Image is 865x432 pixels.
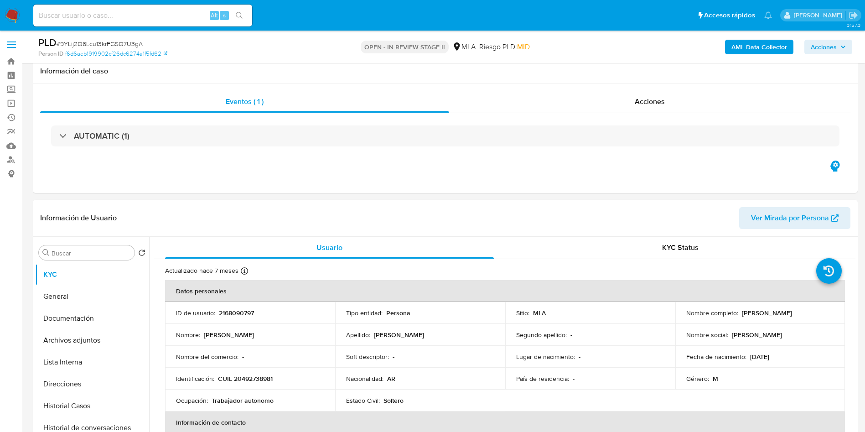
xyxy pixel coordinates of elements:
p: OPEN - IN REVIEW STAGE II [361,41,449,53]
p: Persona [386,309,410,317]
p: Actualizado hace 7 meses [165,266,238,275]
button: search-icon [230,9,249,22]
span: KYC Status [662,242,699,253]
b: PLD [38,35,57,50]
p: ID de usuario : [176,309,215,317]
p: Nombre completo : [686,309,738,317]
button: KYC [35,264,149,286]
input: Buscar usuario o caso... [33,10,252,21]
p: 2168090797 [219,309,254,317]
p: Apellido : [346,331,370,339]
p: Tipo entidad : [346,309,383,317]
button: Lista Interna [35,351,149,373]
p: [PERSON_NAME] [732,331,782,339]
p: Nombre : [176,331,200,339]
p: - [570,331,572,339]
button: Buscar [42,249,50,256]
span: Riesgo PLD: [479,42,530,52]
div: MLA [452,42,476,52]
div: AUTOMATIC (1) [51,125,839,146]
a: Salir [849,10,858,20]
p: Lugar de nacimiento : [516,353,575,361]
span: s [223,11,226,20]
p: [DATE] [750,353,769,361]
button: Direcciones [35,373,149,395]
h1: Información de Usuario [40,213,117,223]
span: Eventos ( 1 ) [226,96,264,107]
a: f6d6aeb1919902cf26dc6274a1f5fd62 [65,50,167,58]
b: Person ID [38,50,63,58]
p: M [713,375,718,383]
p: - [242,353,244,361]
p: Género : [686,375,709,383]
span: Acciones [635,96,665,107]
p: Estado Civil : [346,396,380,405]
input: Buscar [52,249,131,257]
p: - [573,375,575,383]
b: AML Data Collector [731,40,787,54]
p: - [579,353,580,361]
span: # 9YLij2Q6Lcu13krFGSQ7U3gA [57,39,143,48]
h3: AUTOMATIC (1) [74,131,129,141]
button: Acciones [804,40,852,54]
p: Nacionalidad : [346,375,383,383]
th: Datos personales [165,280,845,302]
p: - [393,353,394,361]
p: Trabajador autonomo [212,396,274,405]
p: Segundo apellido : [516,331,567,339]
p: Nombre social : [686,331,728,339]
button: Volver al orden por defecto [138,249,145,259]
span: MID [517,42,530,52]
p: CUIL 20492738981 [218,375,273,383]
p: País de residencia : [516,375,569,383]
p: Soft descriptor : [346,353,389,361]
p: Fecha de nacimiento : [686,353,746,361]
p: valeria.duch@mercadolibre.com [794,11,845,20]
p: [PERSON_NAME] [742,309,792,317]
p: Sitio : [516,309,529,317]
p: Ocupación : [176,396,208,405]
button: Ver Mirada por Persona [739,207,850,229]
p: AR [387,375,395,383]
p: Nombre del comercio : [176,353,238,361]
p: MLA [533,309,546,317]
button: AML Data Collector [725,40,793,54]
a: Notificaciones [764,11,772,19]
span: Usuario [316,242,342,253]
span: Accesos rápidos [704,10,755,20]
h1: Información del caso [40,67,850,76]
p: [PERSON_NAME] [374,331,424,339]
span: Ver Mirada por Persona [751,207,829,229]
button: Archivos adjuntos [35,329,149,351]
button: Documentación [35,307,149,329]
p: Identificación : [176,375,214,383]
p: Soltero [383,396,404,405]
button: General [35,286,149,307]
button: Historial Casos [35,395,149,417]
span: Alt [211,11,218,20]
p: [PERSON_NAME] [204,331,254,339]
span: Acciones [811,40,837,54]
